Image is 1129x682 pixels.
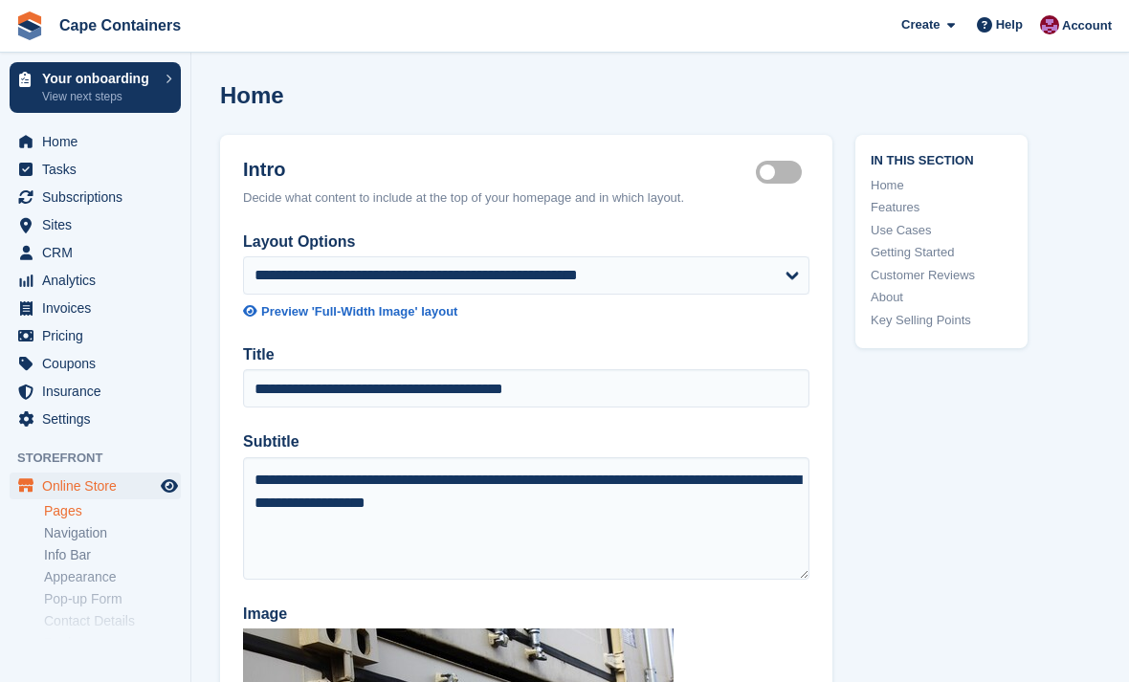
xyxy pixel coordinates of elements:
[10,211,181,238] a: menu
[42,184,157,210] span: Subscriptions
[42,72,156,85] p: Your onboarding
[42,211,157,238] span: Sites
[44,612,181,630] a: Contact Details
[42,88,156,105] p: View next steps
[871,150,1012,168] span: In this section
[220,82,284,108] h1: Home
[17,449,190,468] span: Storefront
[10,128,181,155] a: menu
[44,524,181,542] a: Navigation
[42,378,157,405] span: Insurance
[10,156,181,183] a: menu
[10,378,181,405] a: menu
[158,474,181,497] a: Preview store
[44,546,181,564] a: Info Bar
[871,243,1012,262] a: Getting Started
[996,15,1023,34] span: Help
[756,171,809,174] label: Hero section active
[10,239,181,266] a: menu
[42,322,157,349] span: Pricing
[52,10,188,41] a: Cape Containers
[42,156,157,183] span: Tasks
[10,184,181,210] a: menu
[871,198,1012,217] a: Features
[1062,16,1112,35] span: Account
[15,11,44,40] img: stora-icon-8386f47178a22dfd0bd8f6a31ec36ba5ce8667c1dd55bd0f319d3a0aa187defe.svg
[871,176,1012,195] a: Home
[44,590,181,608] a: Pop-up Form
[42,295,157,321] span: Invoices
[901,15,940,34] span: Create
[243,430,809,453] label: Subtitle
[44,502,181,520] a: Pages
[10,322,181,349] a: menu
[10,350,181,377] a: menu
[10,267,181,294] a: menu
[10,62,181,113] a: Your onboarding View next steps
[871,266,1012,285] a: Customer Reviews
[42,128,157,155] span: Home
[871,221,1012,240] a: Use Cases
[42,473,157,499] span: Online Store
[10,295,181,321] a: menu
[10,406,181,432] a: menu
[261,302,457,321] div: Preview 'Full-Width Image' layout
[44,634,181,652] a: Reviews
[243,158,756,181] h2: Intro
[243,231,809,253] label: Layout Options
[44,568,181,586] a: Appearance
[10,473,181,499] a: menu
[871,311,1012,330] a: Key Selling Points
[871,288,1012,307] a: About
[42,350,157,377] span: Coupons
[42,406,157,432] span: Settings
[243,603,809,626] label: Image
[1040,15,1059,34] img: Matt Dollisson
[243,302,809,321] a: Preview 'Full-Width Image' layout
[243,343,809,366] label: Title
[42,239,157,266] span: CRM
[42,267,157,294] span: Analytics
[243,188,809,208] div: Decide what content to include at the top of your homepage and in which layout.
